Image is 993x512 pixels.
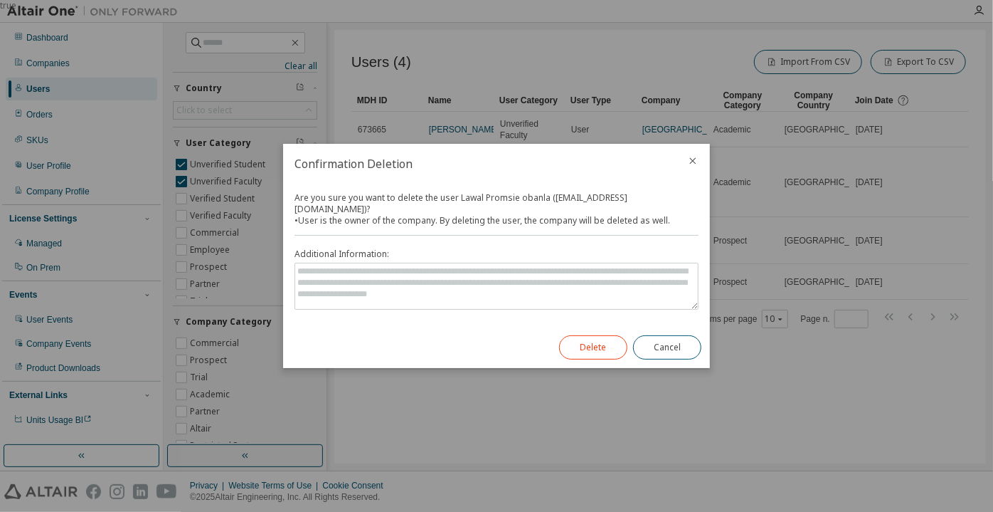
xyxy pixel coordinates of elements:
[283,144,676,184] h2: Confirmation Deletion
[294,249,699,260] label: Additional Information:
[633,335,701,360] button: Cancel
[687,155,699,167] button: close
[559,335,627,360] button: Delete
[294,192,627,215] span: Are you sure you want to delete the user Lawal Promsie obanla ([EMAIL_ADDRESS][DOMAIN_NAME])?
[294,215,693,226] div: • User is the owner of the company. By deleting the user, the company will be deleted as well.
